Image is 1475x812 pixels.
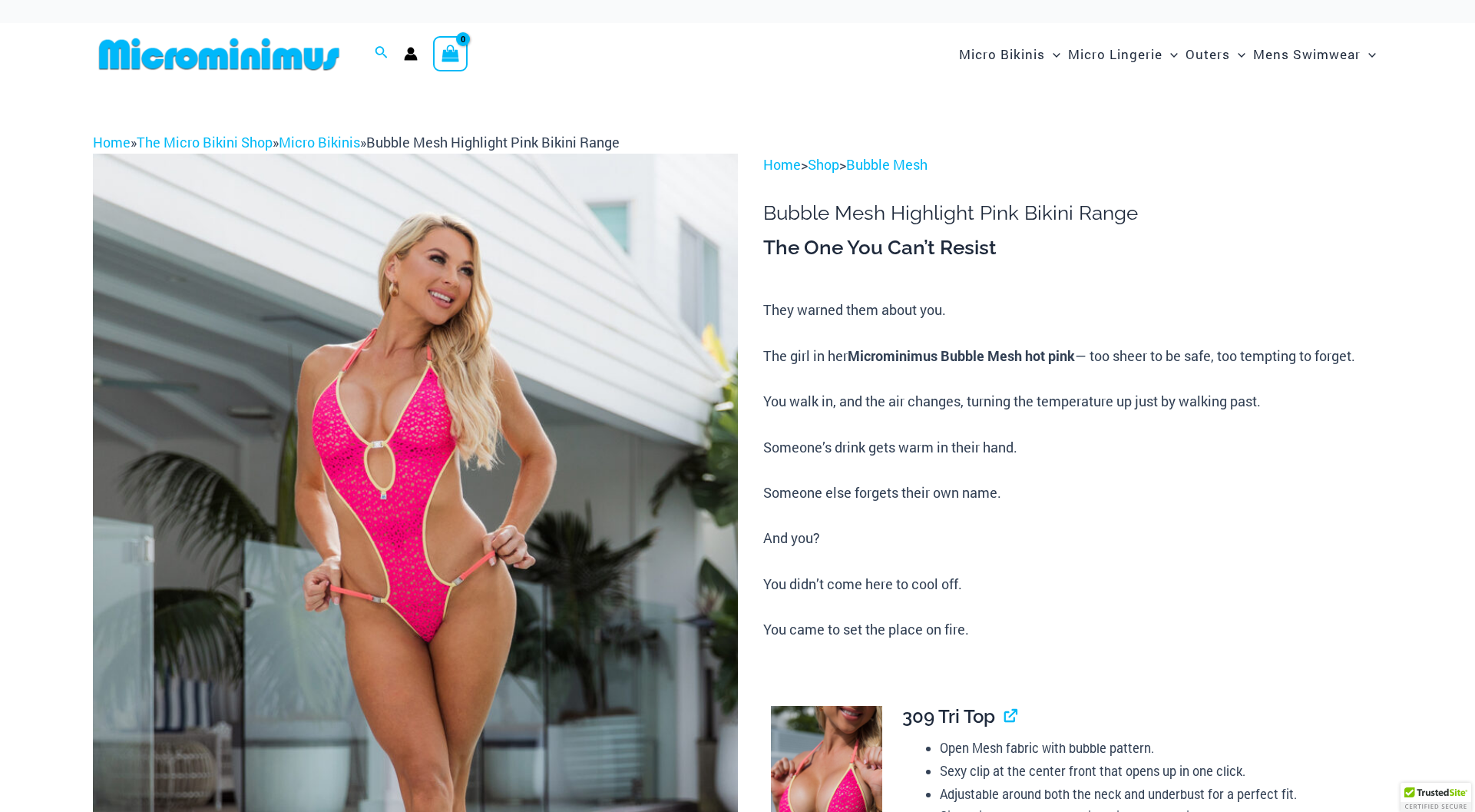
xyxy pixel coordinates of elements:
[404,47,418,61] a: Account icon link
[763,201,1382,225] h1: Bubble Mesh Highlight Pink Bikini Range
[137,133,273,151] a: The Micro Bikini Shop
[955,31,1064,78] a: Micro BikinisMenu ToggleMenu Toggle
[366,133,620,151] span: Bubble Mesh Highlight Pink Bikini Range
[763,155,801,174] a: Home
[848,346,1075,365] b: Microminimus Bubble Mesh hot pink
[940,783,1370,806] li: Adjustable around both the neck and underbust for a perfect fit.
[1186,35,1230,74] span: Outers
[846,155,928,174] a: Bubble Mesh
[279,133,360,151] a: Micro Bikinis
[940,760,1370,783] li: Sexy clip at the center front that opens up in one click.
[953,28,1383,80] nav: Site Navigation
[1064,31,1182,78] a: Micro LingerieMenu ToggleMenu Toggle
[1253,35,1361,74] span: Mens Swimwear
[940,737,1370,760] li: Open Mesh fabric with bubble pattern.
[1045,35,1060,74] span: Menu Toggle
[763,299,1382,641] p: They warned them about you. The girl in her — too sheer to be safe, too tempting to forget. You w...
[433,36,468,71] a: View Shopping Cart, empty
[1249,31,1380,78] a: Mens SwimwearMenu ToggleMenu Toggle
[93,37,346,71] img: MM SHOP LOGO FLAT
[93,133,131,151] a: Home
[1401,783,1471,812] div: TrustedSite Certified
[93,133,620,151] span: » » »
[375,44,389,64] a: Search icon link
[959,35,1045,74] span: Micro Bikinis
[763,235,1382,261] h3: The One You Can’t Resist
[1361,35,1376,74] span: Menu Toggle
[1230,35,1245,74] span: Menu Toggle
[1182,31,1249,78] a: OutersMenu ToggleMenu Toggle
[1068,35,1162,74] span: Micro Lingerie
[763,154,1382,177] p: > >
[1162,35,1178,74] span: Menu Toggle
[902,705,995,727] span: 309 Tri Top
[808,155,839,174] a: Shop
